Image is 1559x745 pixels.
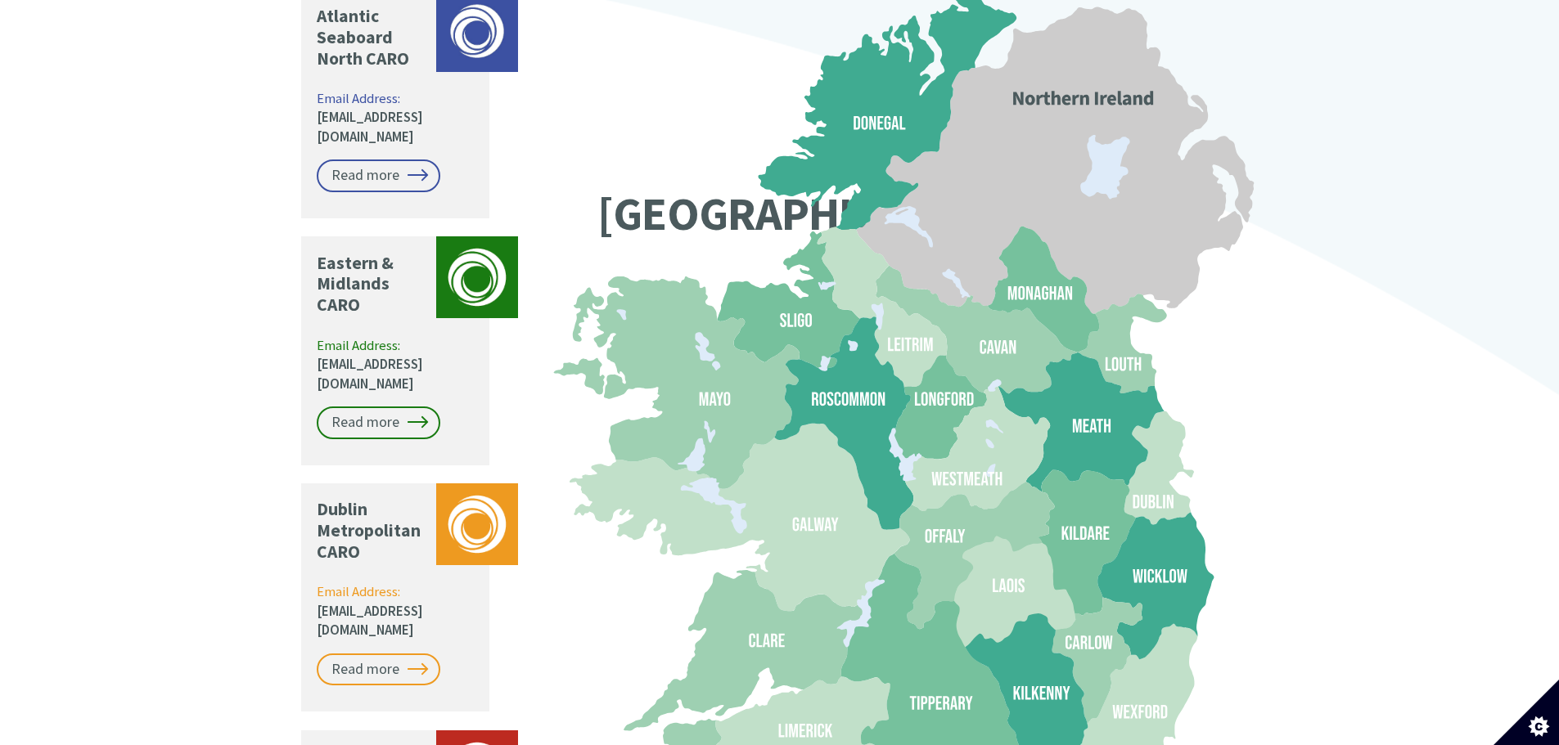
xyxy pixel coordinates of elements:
[317,159,440,192] a: Read more
[317,355,423,393] a: [EMAIL_ADDRESS][DOMAIN_NAME]
[317,336,476,394] p: Email Address:
[317,253,428,316] p: Eastern & Midlands CARO
[317,582,476,640] p: Email Address:
[597,184,1016,243] text: [GEOGRAPHIC_DATA]
[317,653,440,686] a: Read more
[1494,680,1559,745] button: Set cookie preferences
[317,499,428,563] p: Dublin Metropolitan CARO
[317,406,440,439] a: Read more
[317,108,423,146] a: [EMAIL_ADDRESS][DOMAIN_NAME]
[317,6,428,70] p: Atlantic Seaboard North CARO
[317,89,476,147] p: Email Address:
[317,602,423,640] a: [EMAIL_ADDRESS][DOMAIN_NAME]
